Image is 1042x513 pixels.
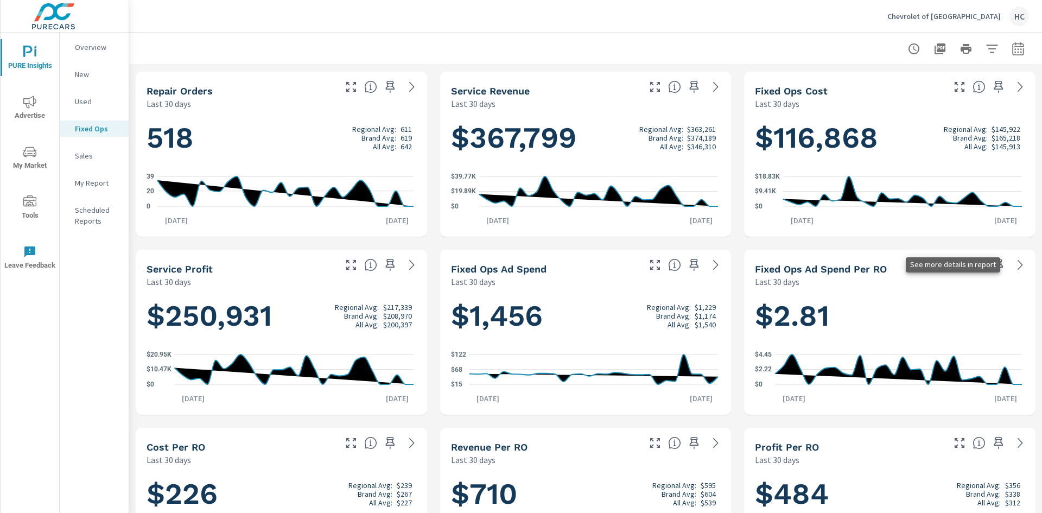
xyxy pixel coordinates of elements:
[701,490,716,498] p: $604
[755,263,887,275] h5: Fixed Ops Ad Spend Per RO
[992,142,1020,151] p: $145,913
[1,33,59,282] div: nav menu
[451,351,466,358] text: $122
[355,320,379,329] p: All Avg:
[695,320,716,329] p: $1,540
[951,256,968,274] button: Make Fullscreen
[361,134,396,142] p: Brand Avg:
[1005,490,1020,498] p: $338
[701,498,716,507] p: $539
[755,202,763,210] text: $0
[60,175,129,191] div: My Report
[397,490,412,498] p: $267
[75,178,120,188] p: My Report
[60,148,129,164] div: Sales
[383,303,412,312] p: $217,339
[358,490,392,498] p: Brand Avg:
[755,441,819,453] h5: Profit Per RO
[147,263,213,275] h5: Service Profit
[646,256,664,274] button: Make Fullscreen
[342,78,360,96] button: Make Fullscreen
[4,245,56,272] span: Leave Feedback
[451,381,462,388] text: $15
[695,312,716,320] p: $1,174
[755,453,799,466] p: Last 30 days
[451,366,462,373] text: $68
[451,119,721,156] h1: $367,799
[1009,7,1029,26] div: HC
[685,78,703,96] span: Save this to your personalized report
[755,351,772,358] text: $4.45
[695,303,716,312] p: $1,229
[955,38,977,60] button: Print Report
[147,97,191,110] p: Last 30 days
[60,93,129,110] div: Used
[929,38,951,60] button: "Export Report to PDF"
[660,142,683,151] p: All Avg:
[75,96,120,107] p: Used
[707,78,725,96] a: See more details in report
[990,256,1007,274] span: Save this to your personalized report
[342,434,360,452] button: Make Fullscreen
[755,381,763,388] text: $0
[707,434,725,452] a: See more details in report
[656,312,691,320] p: Brand Avg:
[147,381,154,388] text: $0
[4,195,56,222] span: Tools
[451,476,721,512] h1: $710
[364,258,377,271] span: Total profit generated by the dealership from all Repair Orders closed over the selected date ran...
[157,215,195,226] p: [DATE]
[662,490,696,498] p: Brand Avg:
[966,490,1001,498] p: Brand Avg:
[382,78,399,96] span: Save this to your personalized report
[755,297,1025,334] h1: $2.81
[951,434,968,452] button: Make Fullscreen
[348,481,392,490] p: Regional Avg:
[342,256,360,274] button: Make Fullscreen
[397,498,412,507] p: $227
[451,85,530,97] h5: Service Revenue
[647,303,691,312] p: Regional Avg:
[75,123,120,134] p: Fixed Ops
[951,78,968,96] button: Make Fullscreen
[335,303,379,312] p: Regional Avg:
[4,145,56,172] span: My Market
[755,366,772,373] text: $2.22
[469,393,507,404] p: [DATE]
[147,351,171,358] text: $20.95K
[973,258,986,271] span: Average cost of Fixed Operations-oriented advertising per each Repair Order closed at the dealer ...
[147,173,154,180] text: 39
[685,434,703,452] span: Save this to your personalized report
[755,476,1025,512] h1: $484
[451,173,476,180] text: $39.77K
[147,453,191,466] p: Last 30 days
[60,39,129,55] div: Overview
[957,481,1001,490] p: Regional Avg:
[755,188,776,195] text: $9.41K
[682,393,720,404] p: [DATE]
[707,256,725,274] a: See more details in report
[755,85,828,97] h5: Fixed Ops Cost
[147,119,416,156] h1: 518
[668,320,691,329] p: All Avg:
[646,434,664,452] button: Make Fullscreen
[378,393,416,404] p: [DATE]
[451,263,547,275] h5: Fixed Ops Ad Spend
[451,453,495,466] p: Last 30 days
[403,78,421,96] a: See more details in report
[964,142,988,151] p: All Avg:
[479,215,517,226] p: [DATE]
[147,187,154,195] text: 20
[60,66,129,83] div: New
[147,202,150,210] text: 0
[687,134,716,142] p: $374,189
[147,441,205,453] h5: Cost per RO
[1012,78,1029,96] a: See more details in report
[990,78,1007,96] span: Save this to your personalized report
[987,215,1025,226] p: [DATE]
[364,436,377,449] span: Average cost incurred by the dealership from each Repair Order closed over the selected date rang...
[990,434,1007,452] span: Save this to your personalized report
[4,96,56,122] span: Advertise
[147,275,191,288] p: Last 30 days
[60,202,129,229] div: Scheduled Reports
